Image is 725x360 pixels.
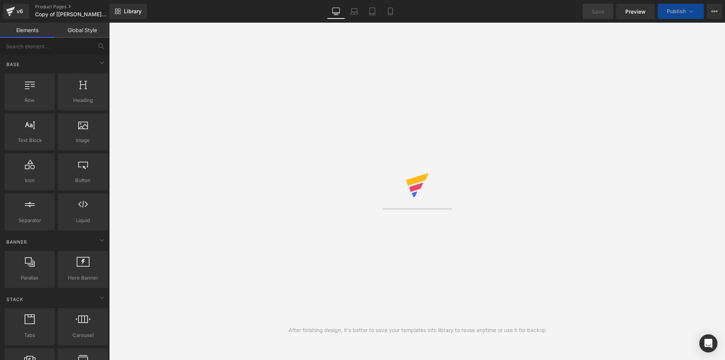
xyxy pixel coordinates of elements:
span: Base [6,61,20,68]
span: Save [592,8,604,15]
span: Text Block [7,136,52,144]
a: Tablet [363,4,381,19]
span: Publish [667,8,686,14]
span: Liquid [60,216,106,224]
span: Library [124,8,142,15]
div: v6 [15,6,25,16]
button: Publish [658,4,704,19]
a: Product Pages [35,4,122,10]
a: Preview [616,4,655,19]
a: Mobile [381,4,400,19]
a: Desktop [327,4,345,19]
a: Laptop [345,4,363,19]
span: Hero Banner [60,274,106,282]
span: Image [60,136,106,144]
span: Button [60,176,106,184]
a: New Library [110,4,147,19]
button: More [707,4,722,19]
span: Row [7,96,52,104]
div: After finishing design, it's better to save your templates into library to reuse anytime or use i... [288,326,546,334]
a: Global Style [55,23,110,38]
span: Stack [6,296,24,303]
div: Open Intercom Messenger [699,334,717,352]
span: Tabs [7,331,52,339]
span: Separator [7,216,52,224]
span: Parallax [7,274,52,282]
span: Preview [625,8,646,15]
span: Copy of [[PERSON_NAME]] [DATE] | AntiAging | Scarcity [35,11,108,17]
span: Icon [7,176,52,184]
span: Carousel [60,331,106,339]
span: Banner [6,238,28,246]
a: v6 [3,4,29,19]
span: Heading [60,96,106,104]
